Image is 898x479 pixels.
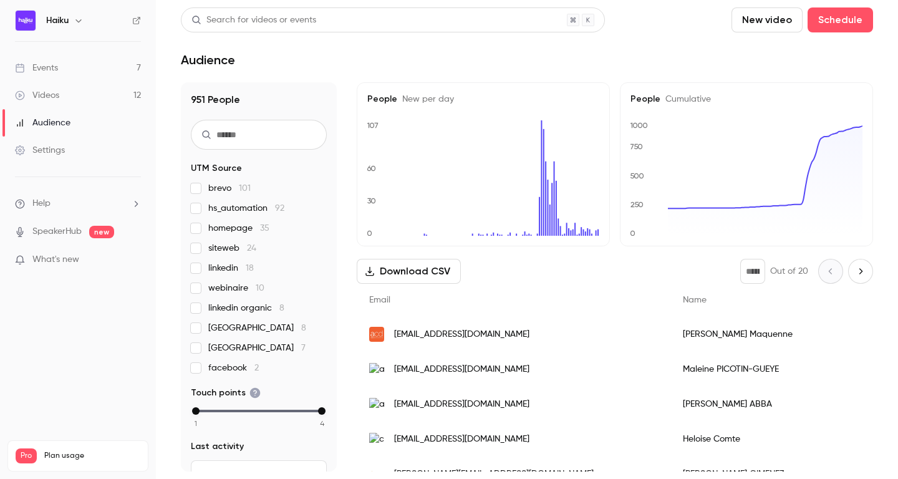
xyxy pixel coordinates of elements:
[367,229,372,238] text: 0
[191,92,327,107] h1: 951 People
[191,387,261,399] span: Touch points
[247,244,256,253] span: 24
[208,202,284,215] span: hs_automation
[256,284,264,293] span: 10
[369,398,384,411] img: agrigaston.fr
[191,440,244,453] span: Last activity
[367,164,376,173] text: 60
[683,296,707,304] span: Name
[208,322,306,334] span: [GEOGRAPHIC_DATA]
[660,95,711,104] span: Cumulative
[208,222,269,235] span: homepage
[394,363,529,376] span: [EMAIL_ADDRESS][DOMAIN_NAME]
[731,7,803,32] button: New video
[369,433,384,446] img: comteavocat.fr
[246,264,254,273] span: 18
[239,184,251,193] span: 101
[357,259,461,284] button: Download CSV
[630,93,862,105] h5: People
[670,422,893,457] div: Heloise Comte
[208,182,251,195] span: brevo
[301,344,306,352] span: 7
[208,262,254,274] span: linkedin
[367,93,599,105] h5: People
[630,229,635,238] text: 0
[670,317,893,352] div: [PERSON_NAME] Maquenne
[367,121,379,130] text: 107
[15,62,58,74] div: Events
[195,418,197,429] span: 1
[318,407,326,415] div: max
[16,448,37,463] span: Pro
[15,197,141,210] li: help-dropdown-opener
[126,254,141,266] iframe: Noticeable Trigger
[848,259,873,284] button: Next page
[369,471,384,477] img: valorya-conseils.fr
[369,327,384,342] img: acd.fr
[192,407,200,415] div: min
[208,282,264,294] span: webinaire
[630,121,648,130] text: 1000
[208,302,284,314] span: linkedin organic
[279,304,284,312] span: 8
[808,7,873,32] button: Schedule
[301,324,306,332] span: 8
[369,296,390,304] span: Email
[32,225,82,238] a: SpeakerHub
[208,342,306,354] span: [GEOGRAPHIC_DATA]
[254,364,259,372] span: 2
[191,14,316,27] div: Search for videos or events
[181,52,235,67] h1: Audience
[670,352,893,387] div: Maleine PICOTIN-GUEYE
[15,117,70,129] div: Audience
[208,362,259,374] span: facebook
[397,95,454,104] span: New per day
[208,242,256,254] span: siteweb
[32,197,51,210] span: Help
[630,172,644,180] text: 500
[630,142,643,151] text: 750
[394,328,529,341] span: [EMAIL_ADDRESS][DOMAIN_NAME]
[367,196,376,205] text: 30
[320,418,324,429] span: 4
[191,162,242,175] span: UTM Source
[89,226,114,238] span: new
[630,200,644,209] text: 250
[44,451,140,461] span: Plan usage
[260,224,269,233] span: 35
[15,89,59,102] div: Videos
[394,433,529,446] span: [EMAIL_ADDRESS][DOMAIN_NAME]
[369,363,384,376] img: avocatline.fr
[275,204,284,213] span: 92
[770,265,808,278] p: Out of 20
[46,14,69,27] h6: Haiku
[16,11,36,31] img: Haiku
[32,253,79,266] span: What's new
[394,398,529,411] span: [EMAIL_ADDRESS][DOMAIN_NAME]
[15,144,65,157] div: Settings
[670,387,893,422] div: [PERSON_NAME] ABBA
